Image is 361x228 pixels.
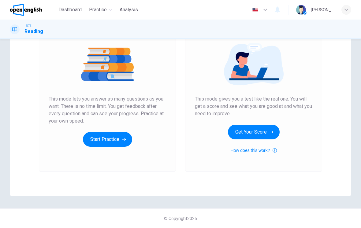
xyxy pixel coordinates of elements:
[24,24,32,28] span: IELTS
[120,6,138,13] span: Analysis
[117,4,140,15] button: Analysis
[56,4,84,15] button: Dashboard
[10,4,42,16] img: OpenEnglish logo
[296,5,306,15] img: Profile picture
[49,95,166,125] span: This mode lets you answer as many questions as you want. There is no time limit. You get feedback...
[83,132,132,147] button: Start Practice
[195,95,312,117] span: This mode gives you a test like the real one. You will get a score and see what you are good at a...
[24,28,43,35] h1: Reading
[10,4,56,16] a: OpenEnglish logo
[251,8,259,12] img: en
[87,4,115,15] button: Practice
[228,125,280,139] button: Get Your Score
[230,147,277,154] button: How does this work?
[164,216,197,221] span: © Copyright 2025
[89,6,107,13] span: Practice
[311,6,334,13] div: [PERSON_NAME]
[58,6,82,13] span: Dashboard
